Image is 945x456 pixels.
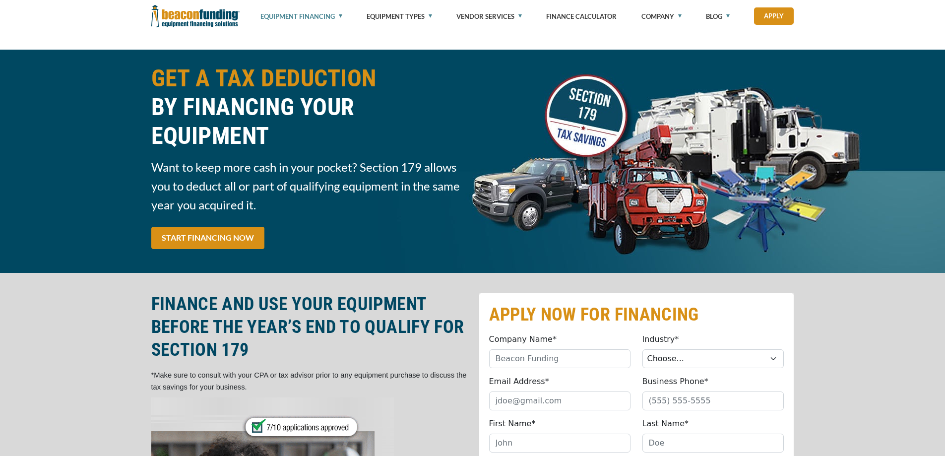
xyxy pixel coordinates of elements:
[489,303,784,326] h2: APPLY NOW FOR FINANCING
[151,93,467,150] span: BY FINANCING YOUR EQUIPMENT
[489,376,549,388] label: Email Address*
[151,227,264,249] a: START FINANCING NOW
[489,434,630,453] input: John
[642,391,784,410] input: (555) 555-5555
[642,333,679,345] label: Industry*
[151,64,467,150] h1: GET A TAX DEDUCTION
[489,391,630,410] input: jdoe@gmail.com
[489,349,630,368] input: Beacon Funding
[151,293,467,361] h2: FINANCE AND USE YOUR EQUIPMENT BEFORE THE YEAR’S END TO QUALIFY FOR SECTION 179
[642,376,708,388] label: Business Phone*
[642,434,784,453] input: Doe
[489,333,557,345] label: Company Name*
[642,418,689,430] label: Last Name*
[151,371,467,391] span: *Make sure to consult with your CPA or tax advisor prior to any equipment purchase to discuss the...
[754,7,794,25] a: Apply
[151,158,467,214] span: Want to keep more cash in your pocket? Section 179 allows you to deduct all or part of qualifying...
[489,418,536,430] label: First Name*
